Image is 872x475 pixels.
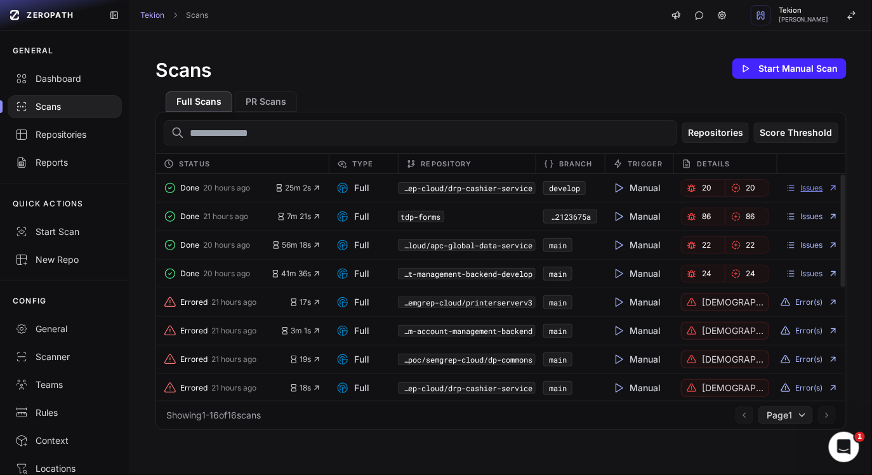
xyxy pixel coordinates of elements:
button: PR Scans [235,91,297,112]
span: 21 hours ago [211,383,256,393]
button: 41m 36s [271,269,321,279]
span: Page 1 [767,409,792,422]
a: Issues [786,211,838,222]
button: 17s [289,297,321,307]
button: Page1 [758,406,813,424]
button: 25m 2s [275,183,321,193]
nav: breadcrumb [140,10,208,20]
button: 18s [289,383,321,393]
span: 21 hours ago [211,354,256,365]
span: 20 [746,183,756,193]
button: Repositories [682,123,749,143]
button: Error(s) [781,326,838,336]
a: Issues [786,183,838,193]
span: Details [697,156,730,171]
button: 56m 18s [272,240,321,250]
a: main [549,297,567,307]
a: main [549,326,567,336]
button: tekion-poc/semgrep-cloud/vuln-tap-crm-account-management-backend [398,325,536,337]
a: main [549,383,567,393]
button: tekion-poc/semgrep-cloud/drp-cashier-service [398,382,536,394]
span: 20 hours ago [203,269,250,279]
span: Errored [180,326,208,336]
button: [DEMOGRAPHIC_DATA] failed: Branch does not exist. [681,293,769,311]
span: Done [180,183,199,193]
div: Reports [15,156,114,169]
button: tekion-poc/semgrep-cloud/drp-cashier-service [398,182,536,194]
p: GENERAL [13,46,53,56]
span: 1 [855,432,865,442]
span: Errored [180,297,208,307]
button: Score Threshold [754,123,838,143]
button: Errored 21 hours ago [164,293,289,311]
a: main [549,240,567,250]
span: Full [336,296,369,309]
button: Done 21 hours ago [164,208,277,225]
span: 20 [702,183,711,193]
span: Trigger [628,156,663,171]
button: tekion-poc/semgrep-cloud/dp-commons [398,354,536,365]
button: Error(s) [781,297,838,307]
button: Errored 21 hours ago [164,322,281,340]
a: Issues [786,269,838,279]
span: [PERSON_NAME] [779,17,829,23]
button: 24 [725,265,770,283]
a: ZEROPATH [5,5,99,25]
span: 20 hours ago [203,183,250,193]
button: Errored 21 hours ago [164,351,289,368]
button: tekion-poc/semgrep-cloud/apc-global-data-service [398,239,536,251]
button: 7m 21s [277,211,321,222]
span: Full [336,382,369,394]
button: Full Scans [166,91,232,112]
span: 24 [702,269,711,279]
a: 20 [681,179,725,197]
button: 3m 1s [281,326,321,336]
span: Manual [612,382,661,394]
a: 86 [725,208,770,225]
span: 21 hours ago [211,326,256,336]
p: [DEMOGRAPHIC_DATA] failed: Branch does not exist. [702,324,763,337]
span: Manual [612,296,661,309]
a: 22 [681,236,725,254]
span: Branch [559,156,593,171]
div: Scanner [15,351,114,363]
svg: chevron right, [171,11,180,20]
span: Full [336,267,369,280]
span: Done [180,240,199,250]
button: 19s [289,354,321,365]
span: Full [336,239,369,251]
a: Issues [786,240,838,250]
span: Type [352,156,373,171]
div: Rules [15,406,114,419]
span: Full [336,324,369,337]
div: Dashboard [15,72,114,85]
a: 20 [725,179,770,197]
a: Tekion [140,10,164,20]
button: Error(s) [781,354,838,365]
span: Manual [612,210,661,223]
button: [DEMOGRAPHIC_DATA] failed: Branch does not exist. [681,379,769,397]
button: Start Manual Scan [732,58,847,79]
button: 7939418f-c7e3-4dc4-827d-32242123675a [543,210,597,224]
a: develop [549,183,580,193]
button: tekion-poc/semgrep-cloud/tap-crm-account-management-backend-develop [398,268,536,279]
a: main [549,354,567,365]
span: 24 [746,269,756,279]
span: 21 hours ago [203,211,248,222]
span: Full [336,210,369,223]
